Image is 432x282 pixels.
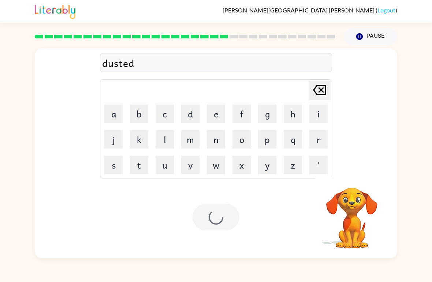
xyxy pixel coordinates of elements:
[377,7,395,14] a: Logout
[181,156,200,174] button: v
[315,176,388,249] video: Your browser must support playing .mp4 files to use Literably. Please try using another browser.
[344,28,397,45] button: Pause
[181,105,200,123] button: d
[232,156,251,174] button: x
[35,3,75,19] img: Literably
[309,105,328,123] button: i
[104,156,123,174] button: s
[309,130,328,148] button: r
[181,130,200,148] button: m
[156,105,174,123] button: c
[104,105,123,123] button: a
[130,130,148,148] button: k
[258,130,276,148] button: p
[207,156,225,174] button: w
[130,105,148,123] button: b
[207,130,225,148] button: n
[102,55,330,71] div: dusted
[232,130,251,148] button: o
[284,105,302,123] button: h
[207,105,225,123] button: e
[156,130,174,148] button: l
[284,130,302,148] button: q
[258,156,276,174] button: y
[284,156,302,174] button: z
[309,156,328,174] button: '
[156,156,174,174] button: u
[258,105,276,123] button: g
[104,130,123,148] button: j
[130,156,148,174] button: t
[223,7,376,14] span: [PERSON_NAME][GEOGRAPHIC_DATA] [PERSON_NAME]
[223,7,397,14] div: ( )
[232,105,251,123] button: f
